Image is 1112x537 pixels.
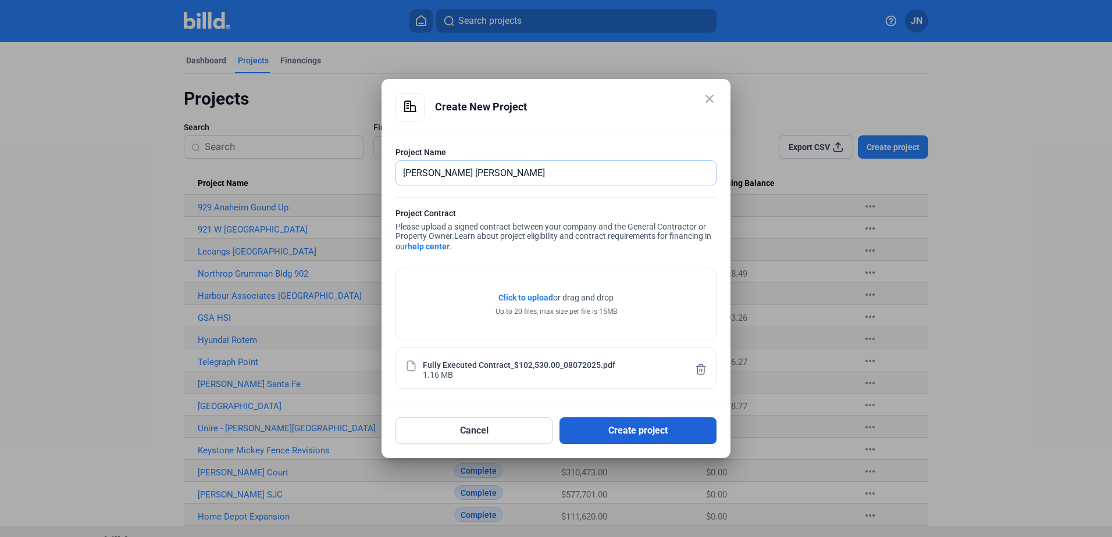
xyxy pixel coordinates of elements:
[435,93,717,121] div: Create New Project
[395,231,711,251] span: Learn about project eligibility and contract requirements for financing in our .
[559,417,717,444] button: Create project
[395,207,717,255] div: Please upload a signed contract between your company and the General Contractor or Property Owner.
[395,207,717,222] div: Project Contract
[395,146,717,158] div: Project Name
[395,417,553,444] button: Cancel
[423,359,615,369] div: Fully Executed Contract_$102,530.00_08072025.pdf
[496,306,617,317] div: Up to 20 files, max size per file is 15MB
[553,292,614,303] span: or drag and drop
[423,369,453,379] div: 1.16 MB
[408,242,450,251] a: help center
[498,293,553,302] span: Click to upload
[703,92,717,106] mat-icon: close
